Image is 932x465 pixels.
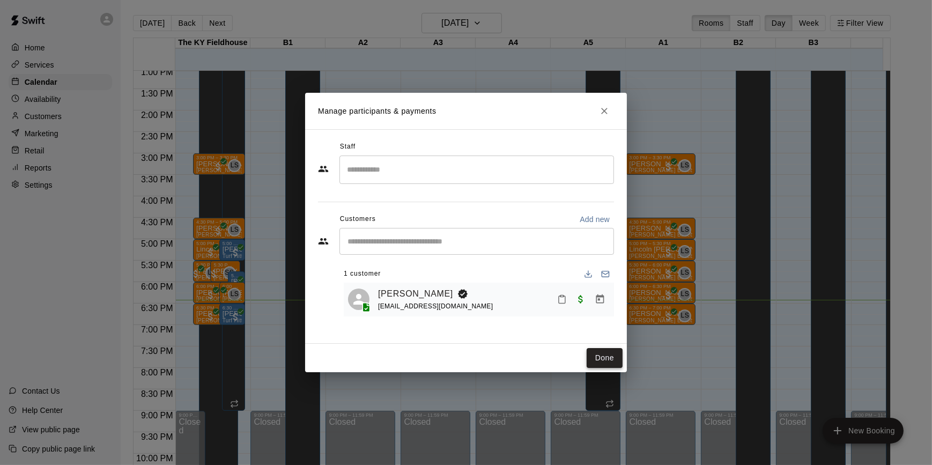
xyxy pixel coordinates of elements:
[590,290,610,309] button: Manage bookings & payment
[580,214,610,225] p: Add new
[344,265,381,283] span: 1 customer
[597,265,614,283] button: Email participants
[318,164,329,174] svg: Staff
[571,294,590,304] span: Paid with Cash
[340,138,356,156] span: Staff
[580,265,597,283] button: Download list
[339,228,614,255] div: Start typing to search customers...
[575,211,614,228] button: Add new
[553,290,571,308] button: Mark attendance
[339,156,614,184] div: Search staff
[595,101,614,121] button: Close
[348,289,369,310] div: Chris Miller
[587,348,623,368] button: Done
[378,287,453,301] a: [PERSON_NAME]
[457,289,468,299] svg: Booking Owner
[340,211,376,228] span: Customers
[318,106,437,117] p: Manage participants & payments
[378,302,493,310] span: [EMAIL_ADDRESS][DOMAIN_NAME]
[318,236,329,247] svg: Customers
